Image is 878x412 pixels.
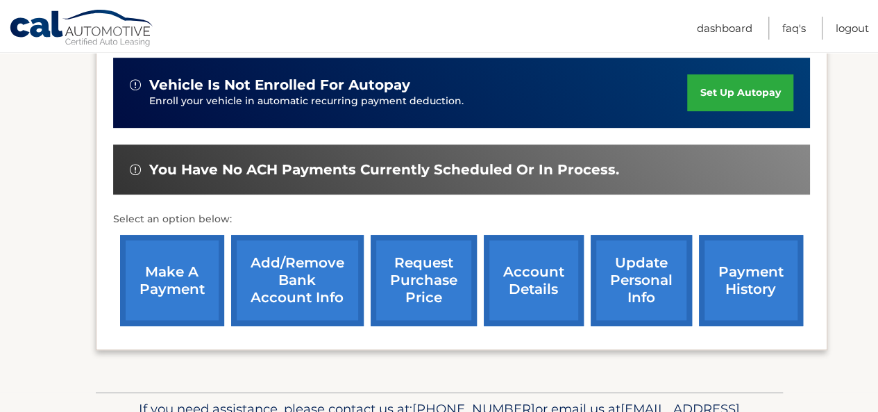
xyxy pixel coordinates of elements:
a: Cal Automotive [9,9,155,49]
a: update personal info [591,235,692,326]
span: You have no ACH payments currently scheduled or in process. [149,161,619,179]
p: Enroll your vehicle in automatic recurring payment deduction. [149,94,688,109]
a: payment history [699,235,803,326]
img: alert-white.svg [130,79,141,90]
a: set up autopay [687,74,793,111]
img: alert-white.svg [130,164,141,175]
p: Select an option below: [113,211,810,228]
a: make a payment [120,235,224,326]
a: request purchase price [371,235,477,326]
a: Logout [836,17,869,40]
a: FAQ's [782,17,806,40]
a: Add/Remove bank account info [231,235,364,326]
a: Dashboard [697,17,752,40]
a: account details [484,235,584,326]
span: vehicle is not enrolled for autopay [149,76,410,94]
